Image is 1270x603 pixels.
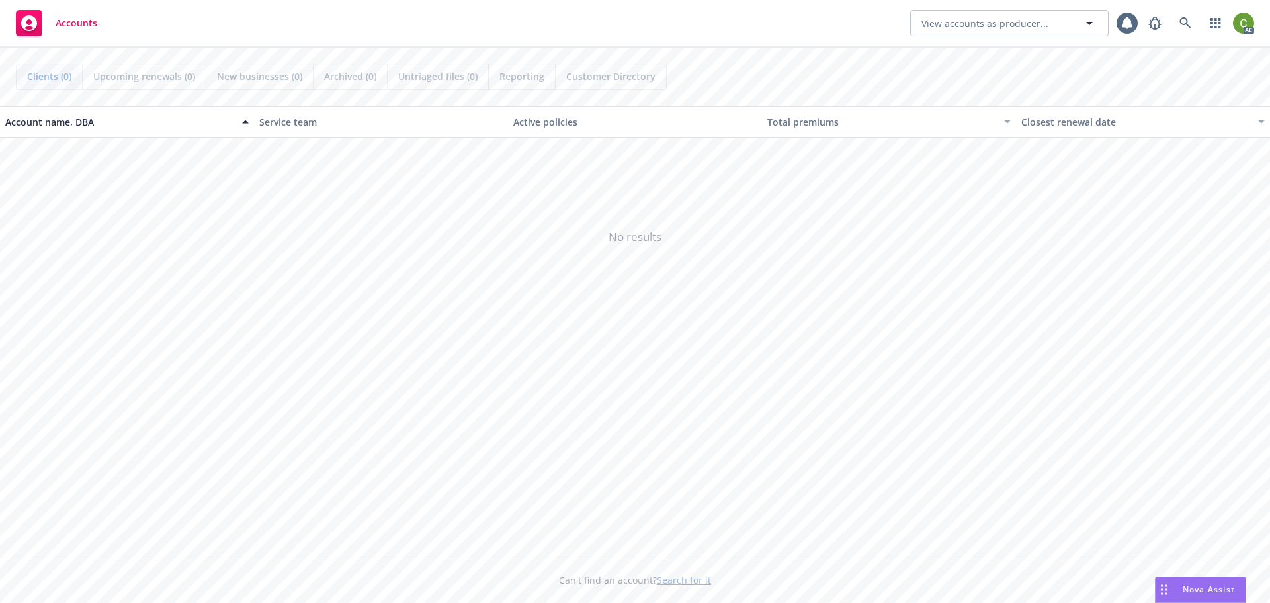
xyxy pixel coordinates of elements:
span: Untriaged files (0) [398,70,478,83]
span: Nova Assist [1183,584,1235,595]
a: Accounts [11,5,103,42]
a: Switch app [1203,10,1229,36]
a: Search [1172,10,1199,36]
span: Clients (0) [27,70,71,83]
button: Total premiums [762,106,1016,138]
button: Active policies [508,106,762,138]
div: Closest renewal date [1021,115,1250,129]
button: Service team [254,106,508,138]
a: Report a Bug [1142,10,1168,36]
a: Search for it [657,574,711,586]
div: Active policies [513,115,757,129]
div: Total premiums [767,115,996,129]
div: Service team [259,115,503,129]
span: Reporting [499,70,544,83]
button: Nova Assist [1155,577,1246,603]
span: New businesses (0) [217,70,302,83]
span: Accounts [56,18,97,28]
span: Customer Directory [566,70,656,83]
button: View accounts as producer... [910,10,1109,36]
button: Closest renewal date [1016,106,1270,138]
span: View accounts as producer... [921,17,1048,30]
span: Can't find an account? [559,573,711,587]
img: photo [1233,13,1254,34]
div: Drag to move [1156,577,1172,602]
span: Archived (0) [324,70,376,83]
div: Account name, DBA [5,115,234,129]
span: Upcoming renewals (0) [93,70,195,83]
